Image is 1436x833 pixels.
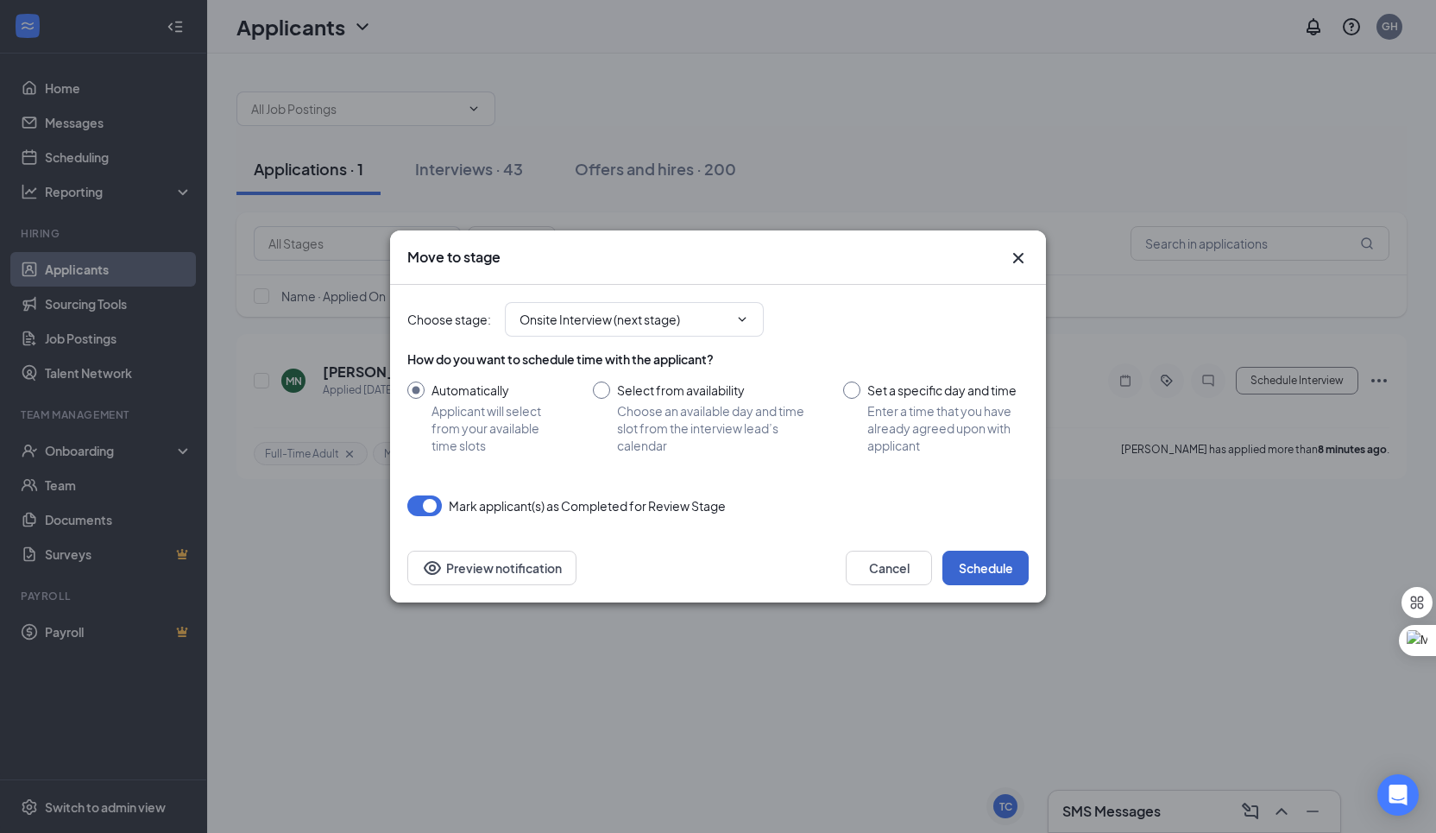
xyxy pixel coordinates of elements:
svg: ChevronDown [735,312,749,326]
button: Preview notificationEye [407,551,576,585]
span: Choose stage : [407,310,491,329]
div: How do you want to schedule time with the applicant? [407,350,1029,368]
span: Mark applicant(s) as Completed for Review Stage [449,495,726,516]
h3: Move to stage [407,248,501,267]
svg: Cross [1008,248,1029,268]
svg: Eye [422,558,443,578]
button: Schedule [942,551,1029,585]
button: Cancel [846,551,932,585]
div: Open Intercom Messenger [1377,774,1419,816]
button: Close [1008,248,1029,268]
